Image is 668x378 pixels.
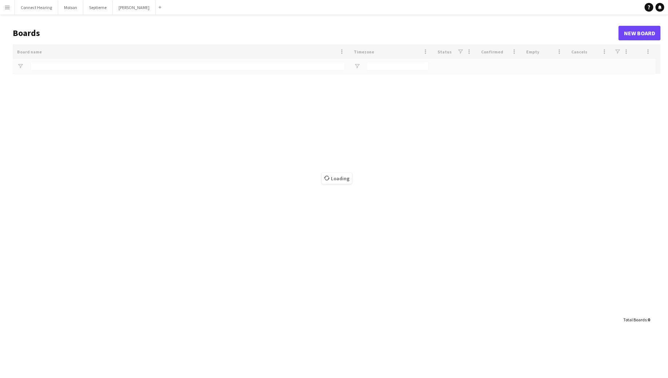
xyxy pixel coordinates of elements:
[83,0,113,15] button: Septieme
[623,317,647,322] span: Total Boards
[623,313,650,327] div: :
[619,26,661,40] a: New Board
[58,0,83,15] button: Molson
[15,0,58,15] button: Connect Hearing
[648,317,650,322] span: 0
[322,173,352,184] span: Loading
[13,28,619,39] h1: Boards
[113,0,156,15] button: [PERSON_NAME]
